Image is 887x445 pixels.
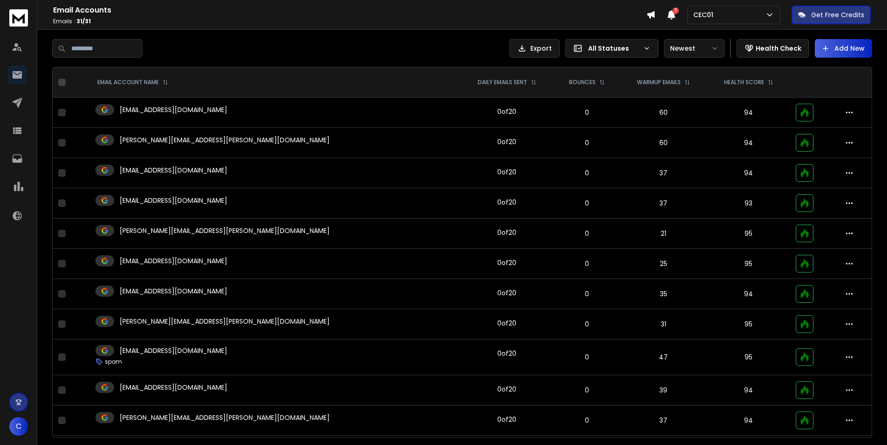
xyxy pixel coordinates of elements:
p: [EMAIL_ADDRESS][DOMAIN_NAME] [120,346,227,355]
div: 0 of 20 [497,228,516,237]
span: 31 / 31 [76,17,91,25]
div: 0 of 20 [497,137,516,146]
td: 60 [620,128,707,158]
td: 95 [707,339,790,375]
p: BOUNCES [569,79,596,86]
p: 0 [560,289,614,299]
p: 0 [560,229,614,238]
h1: Email Accounts [53,5,646,16]
p: 0 [560,259,614,268]
td: 94 [707,128,790,158]
p: [PERSON_NAME][EMAIL_ADDRESS][PERSON_NAME][DOMAIN_NAME] [120,226,330,235]
p: [EMAIL_ADDRESS][DOMAIN_NAME] [120,286,227,296]
td: 94 [707,279,790,309]
p: [PERSON_NAME][EMAIL_ADDRESS][PERSON_NAME][DOMAIN_NAME] [120,413,330,422]
button: C [9,417,28,436]
span: 7 [672,7,679,14]
td: 94 [707,158,790,188]
div: 0 of 20 [497,349,516,358]
td: 94 [707,375,790,405]
button: Add New [815,39,872,58]
p: 0 [560,385,614,395]
p: [EMAIL_ADDRESS][DOMAIN_NAME] [120,196,227,205]
p: [PERSON_NAME][EMAIL_ADDRESS][PERSON_NAME][DOMAIN_NAME] [120,317,330,326]
button: Get Free Credits [792,6,871,24]
td: 31 [620,309,707,339]
img: logo [9,9,28,27]
p: 0 [560,352,614,362]
p: spam [105,358,122,365]
div: 0 of 20 [497,198,516,207]
p: HEALTH SCORE [724,79,764,86]
div: 0 of 20 [497,319,516,328]
td: 39 [620,375,707,405]
td: 93 [707,188,790,219]
p: Emails : [53,18,646,25]
td: 95 [707,219,790,249]
td: 37 [620,405,707,436]
td: 95 [707,249,790,279]
p: 0 [560,319,614,329]
td: 21 [620,219,707,249]
p: 0 [560,108,614,117]
td: 35 [620,279,707,309]
div: 0 of 20 [497,288,516,298]
td: 37 [620,158,707,188]
div: 0 of 20 [497,107,516,116]
p: DAILY EMAILS SENT [478,79,527,86]
div: EMAIL ACCOUNT NAME [97,79,168,86]
p: 0 [560,138,614,147]
p: 0 [560,199,614,208]
p: [EMAIL_ADDRESS][DOMAIN_NAME] [120,256,227,266]
td: 94 [707,98,790,128]
td: 60 [620,98,707,128]
p: [PERSON_NAME][EMAIL_ADDRESS][PERSON_NAME][DOMAIN_NAME] [120,135,330,145]
p: [EMAIL_ADDRESS][DOMAIN_NAME] [120,383,227,392]
p: Health Check [756,44,801,53]
td: 47 [620,339,707,375]
p: WARMUP EMAILS [637,79,681,86]
button: Newest [664,39,724,58]
td: 25 [620,249,707,279]
p: [EMAIL_ADDRESS][DOMAIN_NAME] [120,105,227,114]
button: Export [509,39,560,58]
p: All Statuses [588,44,639,53]
button: Health Check [737,39,809,58]
td: 94 [707,405,790,436]
p: 0 [560,416,614,425]
div: 0 of 20 [497,385,516,394]
div: 0 of 20 [497,167,516,177]
td: 95 [707,309,790,339]
p: [EMAIL_ADDRESS][DOMAIN_NAME] [120,166,227,175]
p: CEC01 [693,10,717,20]
td: 37 [620,188,707,219]
p: 0 [560,168,614,178]
p: Get Free Credits [811,10,864,20]
div: 0 of 20 [497,415,516,424]
div: 0 of 20 [497,258,516,267]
